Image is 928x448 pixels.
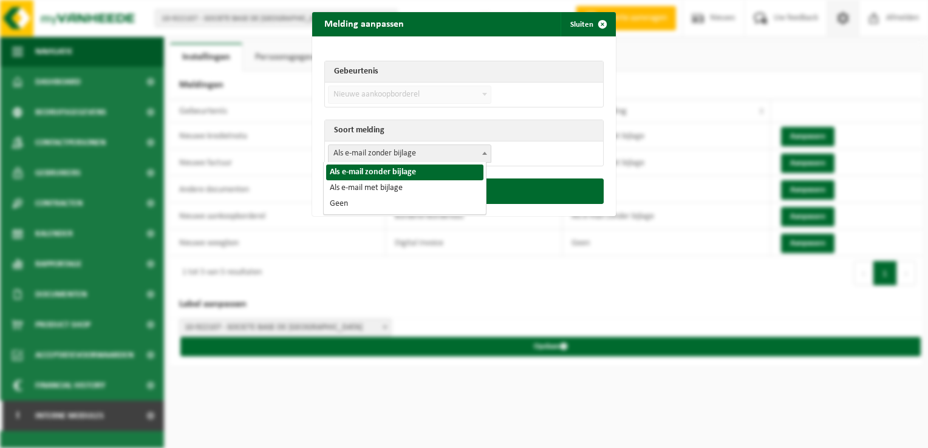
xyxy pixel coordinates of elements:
th: Soort melding [325,120,603,141]
li: Als e-mail zonder bijlage [326,165,483,180]
span: Nieuwe aankoopborderel [329,86,491,103]
th: Gebeurtenis [325,61,603,83]
span: Als e-mail zonder bijlage [329,145,491,162]
li: Geen [326,196,483,212]
span: Nieuwe aankoopborderel [328,86,491,104]
li: Als e-mail met bijlage [326,180,483,196]
h2: Melding aanpassen [312,12,416,35]
button: Sluiten [561,12,615,36]
span: Als e-mail zonder bijlage [328,144,491,163]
